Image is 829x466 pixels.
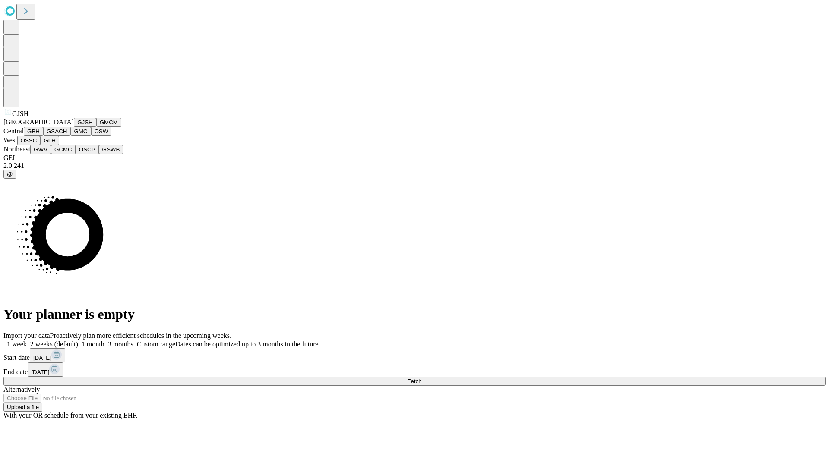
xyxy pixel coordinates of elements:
[3,145,30,153] span: Northeast
[175,340,320,348] span: Dates can be optimized up to 3 months in the future.
[7,171,13,177] span: @
[3,127,24,135] span: Central
[43,127,70,136] button: GSACH
[24,127,43,136] button: GBH
[70,127,91,136] button: GMC
[3,412,137,419] span: With your OR schedule from your existing EHR
[3,136,17,144] span: West
[30,348,65,362] button: [DATE]
[3,348,826,362] div: Start date
[33,355,51,361] span: [DATE]
[96,118,121,127] button: GMCM
[407,378,421,384] span: Fetch
[76,145,99,154] button: OSCP
[3,403,42,412] button: Upload a file
[91,127,112,136] button: OSW
[82,340,104,348] span: 1 month
[40,136,59,145] button: GLH
[3,386,40,393] span: Alternatively
[137,340,175,348] span: Custom range
[3,362,826,377] div: End date
[99,145,123,154] button: GSWB
[7,340,27,348] span: 1 week
[3,154,826,162] div: GEI
[3,162,826,170] div: 2.0.241
[30,145,51,154] button: GWV
[3,377,826,386] button: Fetch
[50,332,231,339] span: Proactively plan more efficient schedules in the upcoming weeks.
[31,369,49,375] span: [DATE]
[108,340,133,348] span: 3 months
[3,332,50,339] span: Import your data
[28,362,63,377] button: [DATE]
[74,118,96,127] button: GJSH
[12,110,28,117] span: GJSH
[3,118,74,126] span: [GEOGRAPHIC_DATA]
[3,306,826,322] h1: Your planner is empty
[51,145,76,154] button: GCMC
[3,170,16,179] button: @
[30,340,78,348] span: 2 weeks (default)
[17,136,41,145] button: OSSC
